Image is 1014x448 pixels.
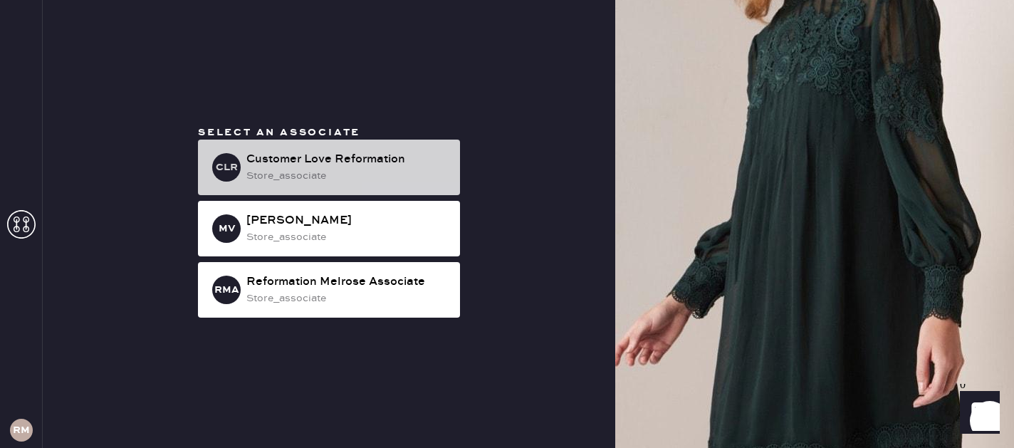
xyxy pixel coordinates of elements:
[246,212,449,229] div: [PERSON_NAME]
[198,126,360,139] span: Select an associate
[219,224,235,234] h3: MV
[246,291,449,306] div: store_associate
[246,168,449,184] div: store_associate
[246,274,449,291] div: Reformation Melrose Associate
[13,425,30,435] h3: RM
[946,384,1008,445] iframe: Front Chat
[216,162,238,172] h3: CLR
[246,151,449,168] div: Customer Love Reformation
[214,285,239,295] h3: RMA
[246,229,449,245] div: store_associate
